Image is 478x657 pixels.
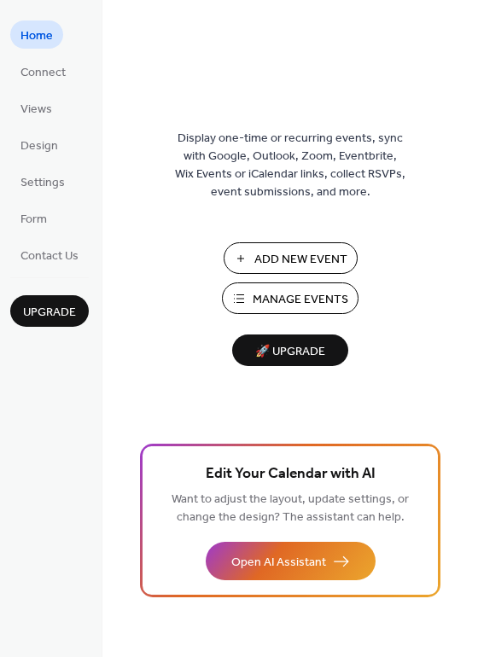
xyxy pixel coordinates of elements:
[231,554,326,572] span: Open AI Assistant
[23,304,76,322] span: Upgrade
[206,462,376,486] span: Edit Your Calendar with AI
[232,334,348,366] button: 🚀 Upgrade
[253,291,348,309] span: Manage Events
[10,20,63,49] a: Home
[20,27,53,45] span: Home
[175,130,405,201] span: Display one-time or recurring events, sync with Google, Outlook, Zoom, Eventbrite, Wix Events or ...
[10,295,89,327] button: Upgrade
[10,131,68,159] a: Design
[254,251,347,269] span: Add New Event
[10,94,62,122] a: Views
[10,204,57,232] a: Form
[224,242,358,274] button: Add New Event
[172,488,409,529] span: Want to adjust the layout, update settings, or change the design? The assistant can help.
[206,542,376,580] button: Open AI Assistant
[20,64,66,82] span: Connect
[10,57,76,85] a: Connect
[222,282,358,314] button: Manage Events
[20,137,58,155] span: Design
[20,247,79,265] span: Contact Us
[10,167,75,195] a: Settings
[10,241,89,269] a: Contact Us
[20,211,47,229] span: Form
[20,101,52,119] span: Views
[242,340,338,363] span: 🚀 Upgrade
[20,174,65,192] span: Settings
